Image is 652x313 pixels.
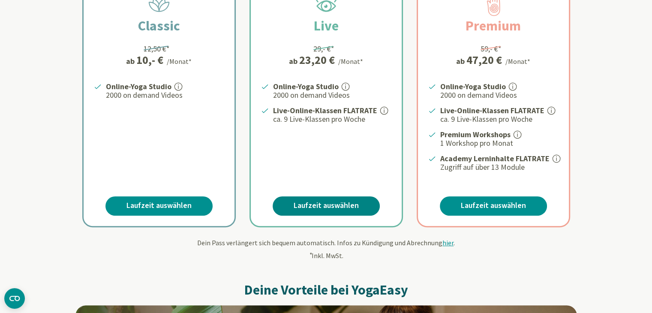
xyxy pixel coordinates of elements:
div: 10,- € [136,54,163,66]
h2: Deine Vorteile bei YogaEasy [75,281,577,298]
div: /Monat* [338,56,363,66]
div: 12,50 €* [144,43,170,54]
div: 59,- €* [481,43,502,54]
p: 1 Workshop pro Monat [440,138,559,148]
strong: Online-Yoga Studio [273,81,339,91]
a: Laufzeit auswählen [105,196,213,216]
p: 2000 on demand Videos [106,90,224,100]
p: 2000 on demand Videos [273,90,391,100]
span: hier [442,238,454,247]
div: 47,20 € [466,54,502,66]
span: ab [456,55,466,67]
p: 2000 on demand Videos [440,90,559,100]
strong: Academy Lerninhalte FLATRATE [440,153,550,163]
strong: Online-Yoga Studio [440,81,506,91]
p: ca. 9 Live-Klassen pro Woche [273,114,391,124]
strong: Live-Online-Klassen FLATRATE [440,105,544,115]
div: /Monat* [167,56,192,66]
button: CMP-Widget öffnen [4,288,25,309]
strong: Online-Yoga Studio [106,81,171,91]
a: Laufzeit auswählen [440,196,547,216]
span: ab [126,55,136,67]
h2: Premium [445,15,541,36]
div: 23,20 € [299,54,335,66]
div: 29,- €* [313,43,334,54]
h2: Classic [117,15,201,36]
div: /Monat* [505,56,530,66]
span: ab [289,55,299,67]
div: Dein Pass verlängert sich bequem automatisch. Infos zu Kündigung und Abrechnung . Inkl. MwSt. [75,238,577,261]
a: Laufzeit auswählen [273,196,380,216]
strong: Live-Online-Klassen FLATRATE [273,105,377,115]
p: ca. 9 Live-Klassen pro Woche [440,114,559,124]
h2: Live [293,15,359,36]
strong: Premium Workshops [440,129,511,139]
p: Zugriff auf über 13 Module [440,162,559,172]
